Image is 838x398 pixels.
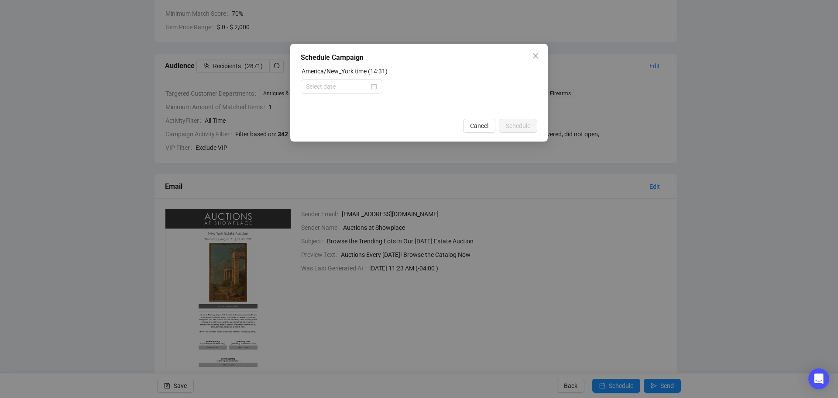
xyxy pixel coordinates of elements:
[532,52,539,59] span: close
[463,119,495,133] button: Cancel
[808,368,829,389] div: Open Intercom Messenger
[529,49,543,63] button: Close
[302,68,388,75] label: America/New_York time (14:31)
[499,119,537,133] button: Schedule
[301,52,537,63] div: Schedule Campaign
[306,82,369,91] input: Select date
[470,121,488,131] span: Cancel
